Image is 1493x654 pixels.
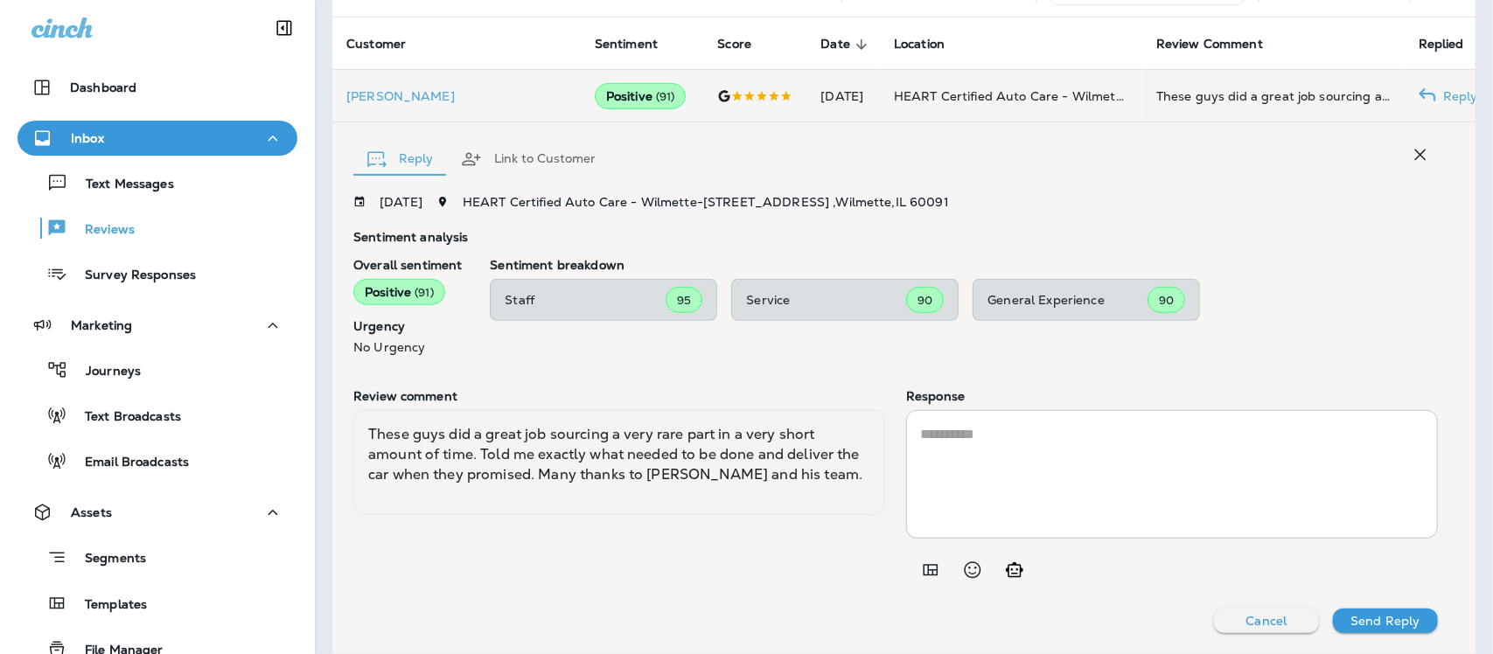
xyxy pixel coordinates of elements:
[71,505,112,519] p: Assets
[746,293,906,307] p: Service
[806,70,880,122] td: [DATE]
[894,37,945,52] span: Location
[67,268,196,284] p: Survey Responses
[67,455,189,471] p: Email Broadcasts
[490,258,1438,272] p: Sentiment breakdown
[71,318,132,332] p: Marketing
[415,285,434,300] span: ( 91 )
[346,89,567,103] p: [PERSON_NAME]
[17,210,297,247] button: Reviews
[353,319,462,333] p: Urgency
[1419,37,1487,52] span: Replied
[17,164,297,201] button: Text Messages
[68,177,174,193] p: Text Messages
[906,389,1438,403] p: Response
[353,340,462,354] p: No Urgency
[353,128,447,191] button: Reply
[447,128,610,191] button: Link to Customer
[913,553,948,588] button: Add in a premade template
[717,37,774,52] span: Score
[70,80,136,94] p: Dashboard
[67,222,135,239] p: Reviews
[67,551,146,568] p: Segments
[353,279,445,305] div: Positive
[997,553,1032,588] button: Generate AI response
[595,83,687,109] div: Positive
[595,37,658,52] span: Sentiment
[1436,89,1478,103] p: Reply
[595,37,680,52] span: Sentiment
[820,37,850,52] span: Date
[260,10,309,45] button: Collapse Sidebar
[346,89,567,103] div: Click to view Customer Drawer
[1350,614,1420,628] p: Send Reply
[1156,37,1286,52] span: Review Comment
[1419,37,1464,52] span: Replied
[1156,37,1263,52] span: Review Comment
[353,230,1438,244] p: Sentiment analysis
[346,37,406,52] span: Customer
[463,194,949,210] span: HEART Certified Auto Care - Wilmette - [STREET_ADDRESS] , Wilmette , IL 60091
[1156,87,1391,105] div: These guys did a great job sourcing a very rare part in a very short amount of time. Told me exac...
[67,597,147,614] p: Templates
[656,89,675,104] span: ( 91 )
[380,195,422,209] p: [DATE]
[17,585,297,622] button: Templates
[17,539,297,576] button: Segments
[677,293,691,308] span: 95
[1159,293,1174,308] span: 90
[987,293,1148,307] p: General Experience
[1246,614,1287,628] p: Cancel
[17,70,297,105] button: Dashboard
[17,397,297,434] button: Text Broadcasts
[717,37,751,52] span: Score
[346,37,429,52] span: Customer
[67,409,181,426] p: Text Broadcasts
[505,293,666,307] p: Staff
[353,258,462,272] p: Overall sentiment
[17,121,297,156] button: Inbox
[71,131,104,145] p: Inbox
[820,37,873,52] span: Date
[353,410,885,515] div: These guys did a great job sourcing a very rare part in a very short amount of time. Told me exac...
[17,442,297,479] button: Email Broadcasts
[17,351,297,388] button: Journeys
[68,364,141,380] p: Journeys
[894,88,1128,104] span: HEART Certified Auto Care - Wilmette
[1214,609,1319,633] button: Cancel
[917,293,932,308] span: 90
[894,37,967,52] span: Location
[1333,609,1438,633] button: Send Reply
[17,255,297,292] button: Survey Responses
[353,389,885,403] p: Review comment
[955,553,990,588] button: Select an emoji
[17,495,297,530] button: Assets
[17,308,297,343] button: Marketing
